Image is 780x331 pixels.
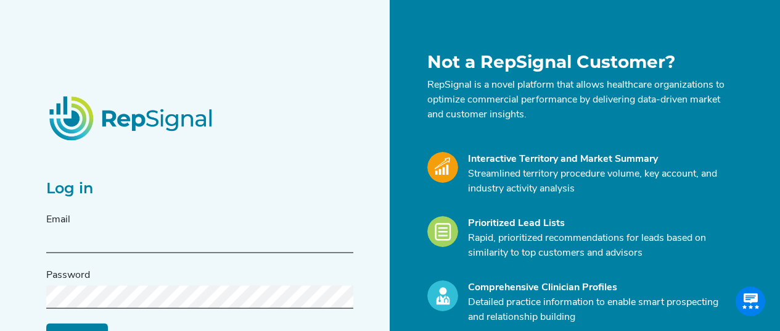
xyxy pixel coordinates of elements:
[468,295,727,325] p: Detailed practice information to enable smart prospecting and relationship building
[427,78,727,122] p: RepSignal is a novel platform that allows healthcare organizations to optimize commercial perform...
[427,280,458,311] img: Profile_Icon.739e2aba.svg
[427,152,458,183] img: Market_Icon.a700a4ad.svg
[468,167,727,196] p: Streamlined territory procedure volume, key account, and industry activity analysis
[468,280,727,295] div: Comprehensive Clinician Profiles
[427,52,727,73] h1: Not a RepSignal Customer?
[46,212,70,227] label: Email
[468,231,727,261] p: Rapid, prioritized recommendations for leads based on similarity to top customers and advisors
[468,216,727,231] div: Prioritized Lead Lists
[34,81,230,155] img: RepSignalLogo.20539ed3.png
[46,268,90,283] label: Password
[46,180,353,198] h2: Log in
[427,216,458,247] img: Leads_Icon.28e8c528.svg
[468,152,727,167] div: Interactive Territory and Market Summary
